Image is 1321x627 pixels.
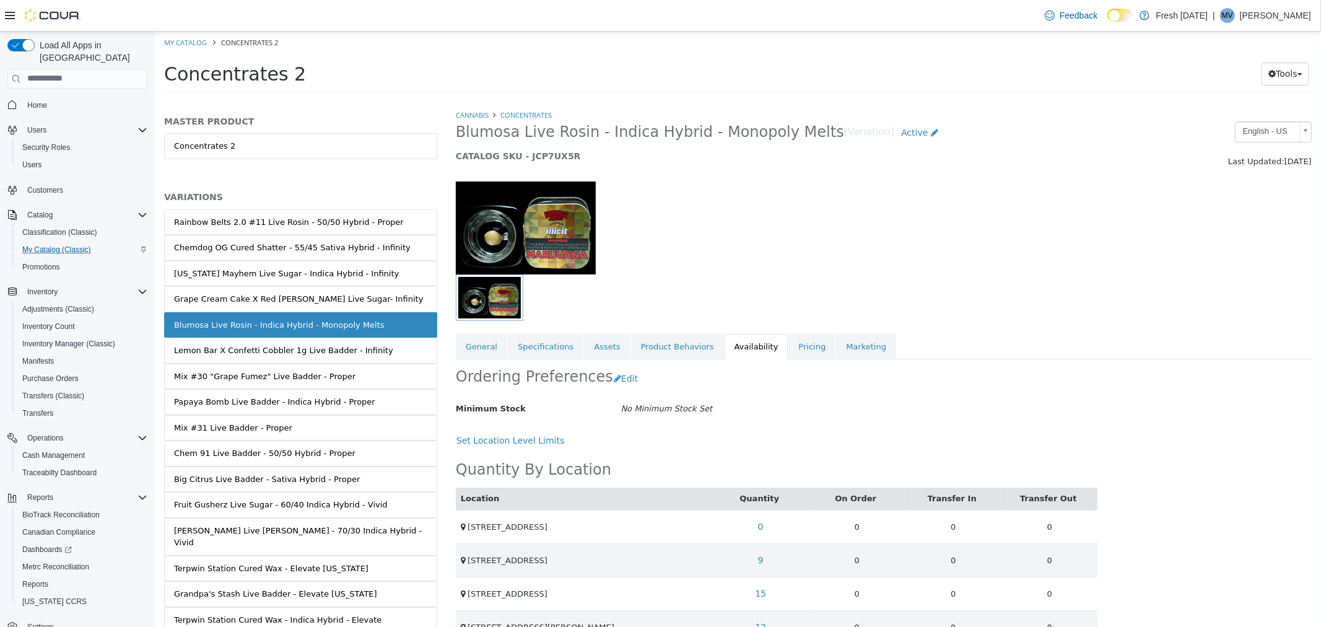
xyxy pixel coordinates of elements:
[301,150,441,243] img: 150
[19,185,249,197] div: Rainbow Belts 2.0 #11 Live Rosin - 50/50 Hybrid - Proper
[12,541,152,558] a: Dashboards
[1156,8,1208,23] p: Fresh [DATE]
[12,335,152,353] button: Inventory Manager (Classic)
[17,388,89,403] a: Transfers (Classic)
[22,545,72,555] span: Dashboards
[22,97,147,113] span: Home
[9,160,282,171] h5: VARIATIONS
[17,302,147,317] span: Adjustments (Classic)
[19,531,214,543] div: Terpwin Station Cured Wax - Elevate [US_STATE]
[1130,125,1157,134] span: [DATE]
[17,140,75,155] a: Security Roles
[17,542,77,557] a: Dashboards
[2,429,152,447] button: Operations
[12,464,152,481] button: Traceabilty Dashboard
[22,284,63,299] button: Inventory
[301,372,371,382] span: Minimum Stock
[35,39,147,64] span: Load All Apps in [GEOGRAPHIC_DATA]
[847,545,943,579] td: 0
[17,225,102,240] a: Classification (Classic)
[22,431,147,445] span: Operations
[596,517,616,540] a: 9
[12,576,152,593] button: Reports
[22,391,84,401] span: Transfers (Classic)
[17,507,147,522] span: BioTrack Reconciliation
[313,591,460,600] span: [STREET_ADDRESS][PERSON_NAME]
[773,462,824,471] a: Transfer In
[750,545,847,579] td: 0
[17,448,147,463] span: Cash Management
[17,507,105,522] a: BioTrack Reconciliation
[22,227,97,237] span: Classification (Classic)
[22,98,52,113] a: Home
[17,336,147,351] span: Inventory Manager (Classic)
[17,465,102,480] a: Traceabilty Dashboard
[585,462,627,471] a: Quantity
[22,431,69,445] button: Operations
[19,556,222,569] div: Grandpa's Stash Live Badder - Elevate [US_STATE]
[17,371,147,386] span: Purchase Orders
[12,353,152,370] button: Manifests
[17,542,147,557] span: Dashboards
[466,372,557,382] i: No Minimum Stock Set
[12,405,152,422] button: Transfers
[12,506,152,524] button: BioTrack Reconciliation
[19,467,233,480] div: Fruit Gusherz Live Sugar - 60/40 Indica Hybrid - Vivid
[19,390,137,403] div: Mix #31 Live Badder - Proper
[458,336,490,359] button: Edit
[429,302,475,328] a: Assets
[1213,8,1215,23] p: |
[22,374,79,384] span: Purchase Orders
[17,319,80,334] a: Inventory Count
[22,183,68,198] a: Customers
[22,562,89,572] span: Metrc Reconciliation
[12,558,152,576] button: Metrc Reconciliation
[2,283,152,300] button: Inventory
[847,579,943,612] td: 0
[22,123,51,138] button: Users
[596,484,616,507] a: 0
[306,461,347,473] button: Location
[654,512,751,545] td: 0
[1240,8,1311,23] p: [PERSON_NAME]
[847,478,943,512] td: 0
[22,322,75,331] span: Inventory Count
[1040,3,1102,28] a: Feedback
[17,448,90,463] a: Cash Management
[301,302,352,328] a: General
[17,242,147,257] span: My Catalog (Classic)
[1080,90,1157,111] a: English - US
[313,558,393,567] span: [STREET_ADDRESS]
[12,156,152,173] button: Users
[25,9,81,22] img: Cova
[17,525,147,540] span: Canadian Compliance
[1073,125,1130,134] span: Last Updated:
[570,302,634,328] a: Availability
[12,224,152,241] button: Classification (Classic)
[1222,8,1233,23] span: MV
[1107,31,1154,54] button: Tools
[17,319,147,334] span: Inventory Count
[9,32,151,53] span: Concentrates 2
[22,527,95,537] span: Canadian Compliance
[22,490,58,505] button: Reports
[19,339,201,351] div: Mix #30 "Grape Fumez" Live Badder - Proper
[12,524,152,541] button: Canadian Compliance
[9,6,52,15] a: My Catalog
[17,354,59,369] a: Manifests
[17,577,53,592] a: Reports
[22,510,100,520] span: BioTrack Reconciliation
[17,225,147,240] span: Classification (Classic)
[689,96,739,106] small: [Variation]
[1060,9,1097,22] span: Feedback
[27,287,58,297] span: Inventory
[17,336,120,351] a: Inventory Manager (Classic)
[17,594,147,609] span: Washington CCRS
[12,318,152,335] button: Inventory Count
[22,579,48,589] span: Reports
[12,387,152,405] button: Transfers (Classic)
[17,242,96,257] a: My Catalog (Classic)
[17,594,92,609] a: [US_STATE] CCRS
[27,185,63,195] span: Customers
[19,493,272,517] div: [PERSON_NAME] Live [PERSON_NAME] - 70/30 Indica Hybrid - Vivid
